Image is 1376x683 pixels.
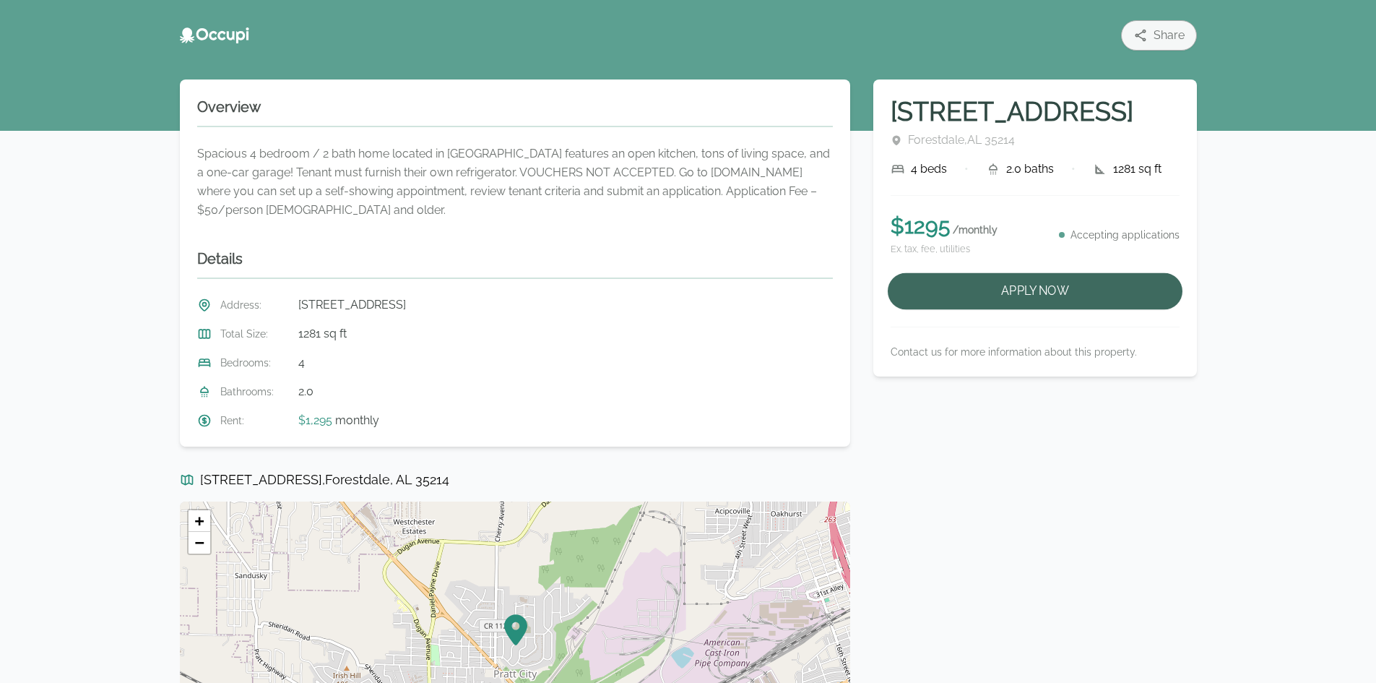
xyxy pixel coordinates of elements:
span: Forestdale , AL 35214 [908,132,1015,149]
p: Contact us for more information about this property. [891,345,1180,359]
span: 4 beds [911,160,947,178]
span: Address : [220,298,290,312]
h2: Overview [197,97,833,127]
span: 4 [298,354,305,371]
button: Share [1121,20,1197,51]
span: Bathrooms : [220,385,290,399]
p: $ 1295 [891,213,998,239]
span: − [194,533,204,551]
img: Marker [504,614,527,646]
span: $1,295 [298,413,332,427]
span: / monthly [953,224,998,236]
h1: [STREET_ADDRESS] [891,97,1180,126]
div: • [1071,160,1076,178]
span: Bedrooms : [220,356,290,370]
span: [STREET_ADDRESS] [298,296,406,314]
span: 1281 sq ft [298,325,347,343]
small: Ex. tax, fee, utilities [891,242,998,256]
span: monthly [332,413,379,427]
span: Total Size : [220,327,290,341]
span: Share [1154,27,1185,44]
p: Accepting applications [1070,228,1180,242]
div: • [964,160,969,178]
span: 2.0 [298,383,313,400]
span: + [194,512,204,530]
span: Rent : [220,413,290,428]
a: Zoom in [189,510,210,532]
span: 2.0 baths [1006,160,1054,178]
a: Zoom out [189,532,210,554]
h2: Details [197,249,833,279]
span: 1281 sq ft [1113,160,1161,178]
h3: [STREET_ADDRESS] , Forestdale , AL 35214 [180,470,850,502]
button: Apply Now [888,273,1182,310]
div: Spacious 4 bedroom / 2 bath home located in [GEOGRAPHIC_DATA] features an open kitchen, tons of l... [197,145,833,220]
